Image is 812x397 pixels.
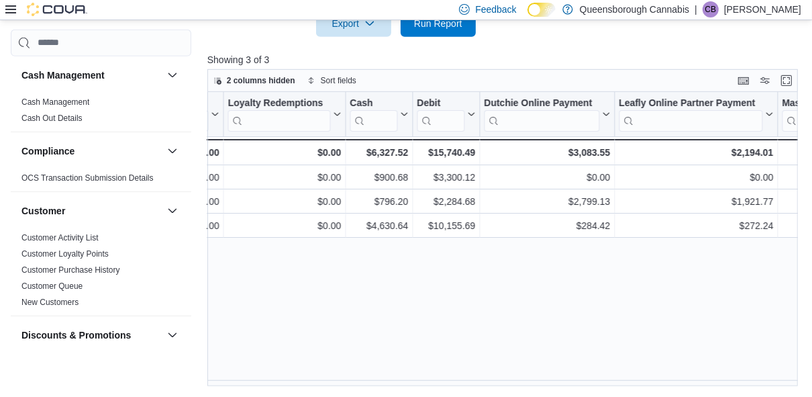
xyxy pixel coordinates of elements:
span: Export [324,10,383,37]
input: Dark Mode [527,3,556,17]
a: New Customers [21,297,79,306]
button: Enter fullscreen [778,73,795,89]
span: Sort fields [321,75,356,86]
button: Customer [164,202,181,218]
span: OCS Transaction Submission Details [21,172,154,183]
div: $3,083.55 [485,144,611,161]
button: Export [316,10,391,37]
span: New Customers [21,296,79,307]
span: 2 columns hidden [227,75,295,86]
div: Customer [11,229,191,315]
div: $15,740.49 [417,144,476,161]
span: Run Report [414,17,462,30]
h3: Customer [21,204,65,217]
a: Customer Loyalty Points [21,249,109,258]
p: | [695,1,697,17]
a: OCS Transaction Submission Details [21,173,154,182]
button: Compliance [21,144,162,157]
a: Cash Management [21,97,89,106]
p: Queensborough Cannabis [580,1,689,17]
h3: Compliance [21,144,74,157]
span: Cash Out Details [21,112,83,123]
p: Showing 3 of 3 [207,53,804,67]
button: Cash Management [21,68,162,81]
span: CB [705,1,717,17]
div: $2,194.01 [619,144,774,161]
a: Customer Activity List [21,232,99,242]
h3: Cash Management [21,68,105,81]
button: 2 columns hidden [208,73,301,89]
button: Cash Management [164,67,181,83]
h3: Discounts & Promotions [21,328,131,341]
div: $0.00 [157,144,219,161]
button: Keyboard shortcuts [735,73,752,89]
div: Compliance [11,169,191,191]
span: Cash Management [21,96,89,107]
img: Cova [27,3,87,16]
a: Cash Out Details [21,113,83,122]
a: Customer Queue [21,281,83,290]
button: Discounts & Promotions [164,326,181,343]
span: Customer Purchase History [21,264,120,275]
button: Customer [21,204,162,217]
button: Discounts & Promotions [21,328,162,341]
button: Run Report [401,10,476,37]
div: $0.00 [228,144,342,161]
button: Display options [757,73,773,89]
a: Customer Purchase History [21,265,120,274]
p: [PERSON_NAME] [724,1,801,17]
div: Calvin Basran [703,1,719,17]
button: Compliance [164,142,181,159]
div: $6,327.52 [350,144,409,161]
div: Cash Management [11,93,191,131]
button: Sort fields [302,73,362,89]
span: Customer Queue [21,280,83,291]
span: Feedback [475,3,516,16]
